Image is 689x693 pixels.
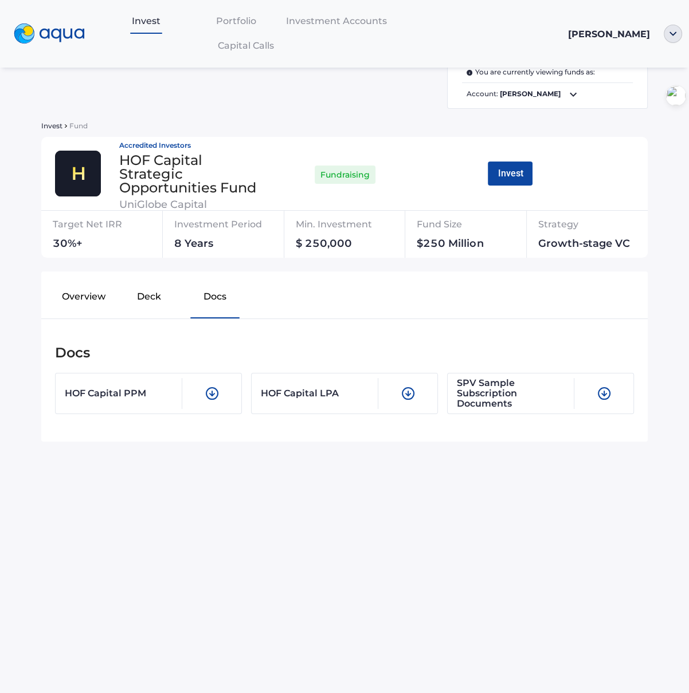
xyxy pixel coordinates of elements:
[467,67,595,78] span: You are currently viewing funds as:
[132,15,160,26] span: Invest
[69,121,88,130] span: Fund
[457,378,574,409] div: SPV Sample Subscription Documents
[65,378,182,409] div: HOF Capital PPM
[174,238,293,253] div: 8 Years
[462,88,633,101] span: Account:
[67,120,88,131] a: Fund
[417,238,535,253] div: $250 Million
[538,215,657,238] div: Strategy
[55,151,101,196] img: thamesville
[261,378,378,409] div: HOF Capital LPA
[7,21,101,47] a: logo
[14,23,85,44] img: logo
[488,162,533,186] button: Invest
[65,124,67,128] img: sidearrow
[119,153,264,195] div: HOF Capital Strategic Opportunities Fund
[174,215,293,238] div: Investment Period
[296,215,414,238] div: Min. Investment
[664,25,682,43] img: ellipse
[417,215,535,238] div: Fund Size
[538,238,657,253] div: Growth-stage VC
[281,9,392,33] a: Investment Accounts
[568,29,650,40] span: [PERSON_NAME]
[182,281,248,317] button: Docs
[50,281,116,317] button: Overview
[101,34,392,57] a: Capital Calls
[53,215,170,238] div: Target Net IRR
[218,40,274,51] span: Capital Calls
[296,238,414,253] div: $ 250,000
[41,121,62,130] span: Invest
[119,199,264,210] div: UniGlobe Capital
[401,387,415,400] img: download
[205,387,219,400] img: download
[53,238,170,253] div: 30%+
[116,281,182,317] button: Deck
[467,70,475,76] img: i.svg
[216,15,256,26] span: Portfolio
[55,342,634,364] div: Docs
[191,9,281,33] a: Portfolio
[315,163,375,187] div: Fundraising
[101,9,191,33] a: Invest
[286,15,387,26] span: Investment Accounts
[597,387,611,400] img: download
[119,142,264,149] div: Accredited Investors
[500,89,561,98] b: [PERSON_NAME]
